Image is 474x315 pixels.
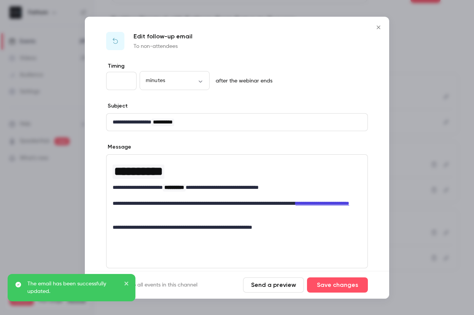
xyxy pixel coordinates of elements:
[106,281,197,289] label: Apply to all events in this channel
[213,77,272,85] p: after the webinar ends
[107,114,367,131] div: editor
[27,280,119,295] p: The email has been successfully updated.
[307,277,368,293] button: Save changes
[106,102,128,110] label: Subject
[134,43,192,50] p: To non-attendees
[371,20,386,35] button: Close
[107,155,367,236] div: editor
[106,62,368,70] label: Timing
[134,32,192,41] p: Edit follow-up email
[106,143,131,151] label: Message
[140,77,210,84] div: minutes
[124,280,129,289] button: close
[243,277,304,293] button: Send a preview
